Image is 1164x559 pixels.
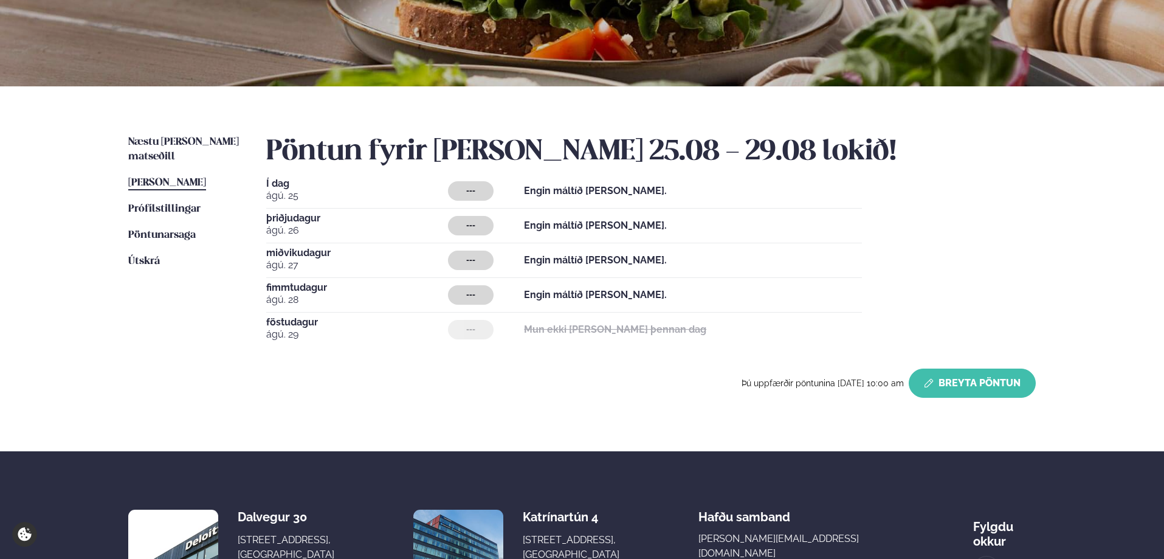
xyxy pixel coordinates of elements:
strong: Engin máltíð [PERSON_NAME]. [524,185,667,196]
button: Breyta Pöntun [909,369,1036,398]
strong: Mun ekki [PERSON_NAME] þennan dag [524,324,706,335]
span: Næstu [PERSON_NAME] matseðill [128,137,239,162]
span: miðvikudagur [266,248,448,258]
span: Í dag [266,179,448,189]
a: Prófílstillingar [128,202,201,217]
a: Cookie settings [12,522,37,547]
div: Fylgdu okkur [973,510,1036,549]
span: ágú. 25 [266,189,448,203]
span: --- [466,221,475,231]
span: ágú. 28 [266,293,448,307]
span: [PERSON_NAME] [128,178,206,188]
a: Pöntunarsaga [128,228,196,243]
span: --- [466,186,475,196]
span: ágú. 27 [266,258,448,273]
span: Hafðu samband [698,500,790,524]
span: þriðjudagur [266,214,448,223]
span: ágú. 29 [266,327,448,342]
span: föstudagur [266,318,448,327]
strong: Engin máltíð [PERSON_NAME]. [524,254,667,266]
h2: Pöntun fyrir [PERSON_NAME] 25.08 - 29.08 lokið! [266,135,1036,169]
span: fimmtudagur [266,283,448,293]
span: Þú uppfærðir pöntunina [DATE] 10:00 am [742,378,904,388]
span: --- [466,290,475,300]
span: --- [466,255,475,265]
a: Útskrá [128,254,160,269]
strong: Engin máltíð [PERSON_NAME]. [524,289,667,300]
a: Næstu [PERSON_NAME] matseðill [128,135,242,164]
div: Katrínartún 4 [523,510,619,524]
span: ágú. 26 [266,223,448,238]
span: Prófílstillingar [128,204,201,214]
span: Útskrá [128,256,160,266]
span: Pöntunarsaga [128,230,196,240]
span: --- [466,325,475,335]
strong: Engin máltíð [PERSON_NAME]. [524,220,667,231]
div: Dalvegur 30 [238,510,334,524]
a: [PERSON_NAME] [128,176,206,190]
